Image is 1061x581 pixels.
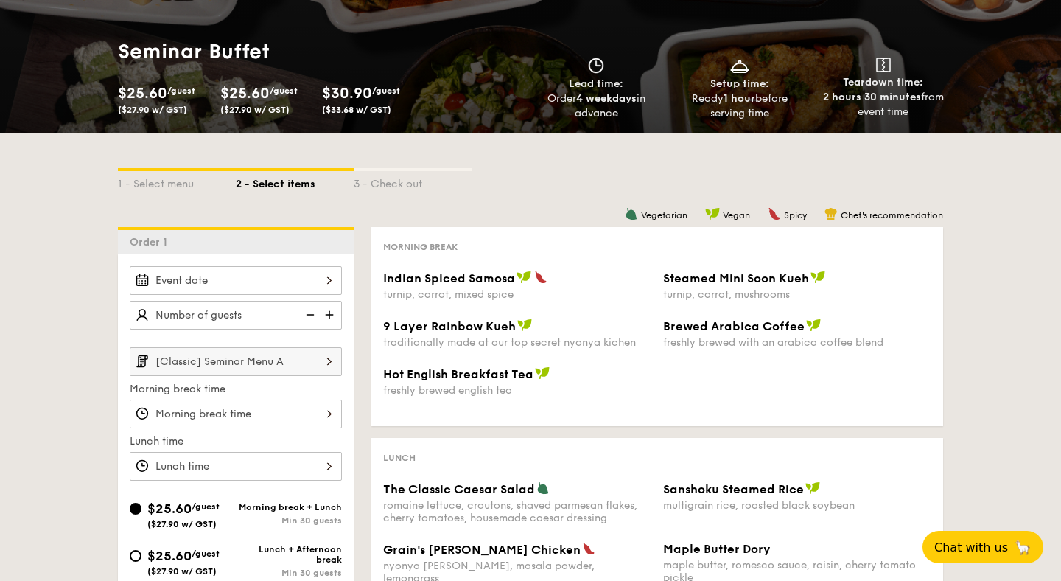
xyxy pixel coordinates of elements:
img: icon-vegetarian.fe4039eb.svg [536,481,550,495]
img: icon-vegan.f8ff3823.svg [805,481,820,495]
div: 1 - Select menu [118,171,236,192]
div: romaine lettuce, croutons, shaved parmesan flakes, cherry tomatoes, housemade caesar dressing [383,499,651,524]
img: icon-spicy.37a8142b.svg [768,207,781,220]
img: icon-chef-hat.a58ddaea.svg [824,207,838,220]
span: $30.90 [322,85,372,102]
span: 9 Layer Rainbow Kueh [383,319,516,333]
label: Morning break time [130,382,342,397]
img: icon-clock.2db775ea.svg [585,58,607,74]
strong: 2 hours 30 minutes [823,91,921,103]
img: icon-vegan.f8ff3823.svg [517,271,531,284]
div: Min 30 guests [236,515,342,526]
span: Maple Butter Dory [663,542,771,556]
div: 2 - Select items [236,171,354,192]
input: $25.60/guest($27.90 w/ GST)Lunch + Afternoon breakMin 30 guests [130,550,141,562]
span: Grain's [PERSON_NAME] Chicken [383,543,581,557]
img: icon-chevron-right.3c0dfbd6.svg [317,347,342,375]
span: Morning break [383,242,458,252]
label: Lunch time [130,434,342,449]
span: Indian Spiced Samosa [383,271,515,285]
div: traditionally made at our top secret nyonya kichen [383,336,651,349]
span: Brewed Arabica Coffee [663,319,805,333]
span: Teardown time: [843,76,923,88]
img: icon-spicy.37a8142b.svg [582,542,595,555]
img: icon-spicy.37a8142b.svg [534,271,547,284]
span: Chef's recommendation [841,210,943,220]
span: Spicy [784,210,807,220]
span: Sanshoku Steamed Rice [663,482,804,496]
div: 3 - Check out [354,171,472,192]
input: Event date [130,266,342,295]
img: icon-vegetarian.fe4039eb.svg [625,207,638,220]
h1: Seminar Buffet [118,38,413,65]
span: ($27.90 w/ GST) [147,566,217,577]
img: icon-vegan.f8ff3823.svg [705,207,720,220]
span: ($33.68 w/ GST) [322,105,391,115]
span: $25.60 [147,501,192,517]
span: $25.60 [147,548,192,564]
span: 🦙 [1014,539,1032,556]
span: Chat with us [934,540,1008,554]
span: $25.60 [118,85,167,102]
span: Order 1 [130,236,173,248]
span: /guest [372,86,400,96]
div: freshly brewed english tea [383,384,651,397]
img: icon-vegan.f8ff3823.svg [517,319,532,332]
input: $25.60/guest($27.90 w/ GST)Morning break + LunchMin 30 guests [130,503,141,515]
img: icon-teardown.65201eee.svg [876,58,891,72]
span: /guest [167,86,195,96]
strong: 4 weekdays [576,92,637,105]
span: ($27.90 w/ GST) [147,519,217,529]
div: Order in advance [530,91,662,121]
img: icon-vegan.f8ff3823.svg [810,271,825,284]
div: Min 30 guests [236,568,342,578]
span: Setup time: [710,77,769,90]
div: Ready before serving time [674,91,806,121]
span: Hot English Breakfast Tea [383,367,533,381]
span: The Classic Caesar Salad [383,482,535,496]
div: freshly brewed with an arabica coffee blend [663,336,931,349]
span: $25.60 [220,85,270,102]
div: Lunch + Afternoon break [236,544,342,565]
div: multigrain rice, roasted black soybean [663,499,931,512]
span: Vegetarian [641,210,687,220]
span: ($27.90 w/ GST) [220,105,290,115]
img: icon-reduce.1d2dbef1.svg [298,301,320,329]
img: icon-add.58712e84.svg [320,301,342,329]
input: Number of guests [130,301,342,330]
div: from event time [817,90,949,119]
span: /guest [192,501,220,512]
div: turnip, carrot, mushrooms [663,288,931,301]
span: Lunch [383,453,416,463]
img: icon-vegan.f8ff3823.svg [535,366,550,380]
span: /guest [192,549,220,559]
input: Lunch time [130,452,342,481]
span: Lead time: [569,77,623,90]
input: Morning break time [130,400,342,428]
span: Steamed Mini Soon Kueh [663,271,809,285]
span: Vegan [723,210,750,220]
div: Morning break + Lunch [236,502,342,512]
div: turnip, carrot, mixed spice [383,288,651,301]
span: /guest [270,86,298,96]
button: Chat with us🦙 [922,531,1043,563]
span: ($27.90 w/ GST) [118,105,187,115]
img: icon-dish.430c3a2e.svg [729,58,751,74]
img: icon-vegan.f8ff3823.svg [806,319,821,332]
strong: 1 hour [724,92,755,105]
